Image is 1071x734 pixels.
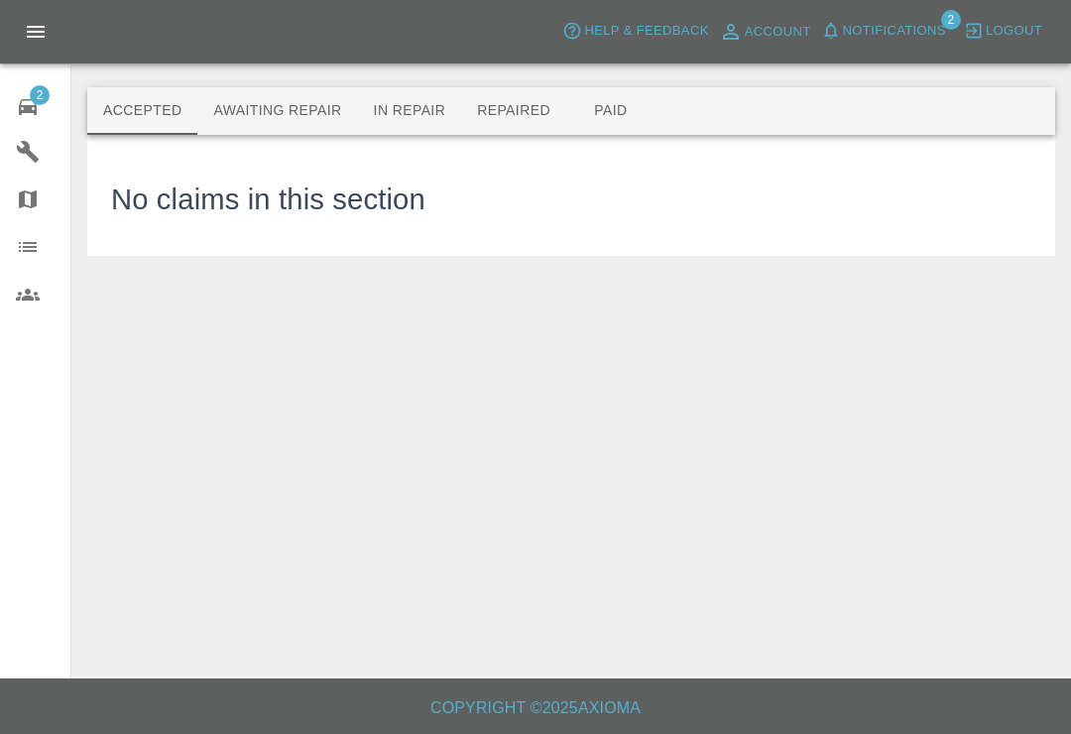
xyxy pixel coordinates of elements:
[816,16,951,47] button: Notifications
[12,8,59,56] button: Open drawer
[16,694,1055,722] h6: Copyright © 2025 Axioma
[959,16,1047,47] button: Logout
[986,20,1042,43] span: Logout
[197,87,357,135] button: Awaiting Repair
[87,87,197,135] button: Accepted
[461,87,566,135] button: Repaired
[557,16,713,47] button: Help & Feedback
[358,87,462,135] button: In Repair
[584,20,708,43] span: Help & Feedback
[745,21,811,44] span: Account
[30,85,50,105] span: 2
[714,16,816,48] a: Account
[843,20,946,43] span: Notifications
[566,87,655,135] button: Paid
[941,10,961,30] span: 2
[111,179,425,222] h3: No claims in this section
